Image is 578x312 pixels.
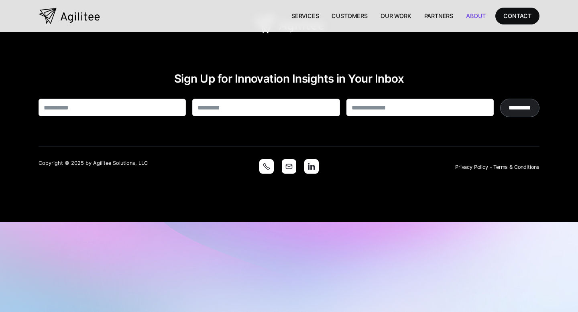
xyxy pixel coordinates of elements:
[39,8,100,24] a: home
[503,11,531,21] div: CONTACT
[39,99,539,122] form: Innovation Insights
[455,164,539,170] a: Privacy Policy - Terms & Conditions
[285,8,326,24] a: Services
[418,8,460,24] a: Partners
[39,72,539,86] h2: Sign Up for Innovation Insights in Your Inbox
[460,8,492,24] a: About
[374,8,418,24] a: Our Work
[325,8,374,24] a: Customers
[39,160,201,167] div: Copyright © 2025 by Agilitee Solutions, LLC
[495,8,539,24] a: CONTACT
